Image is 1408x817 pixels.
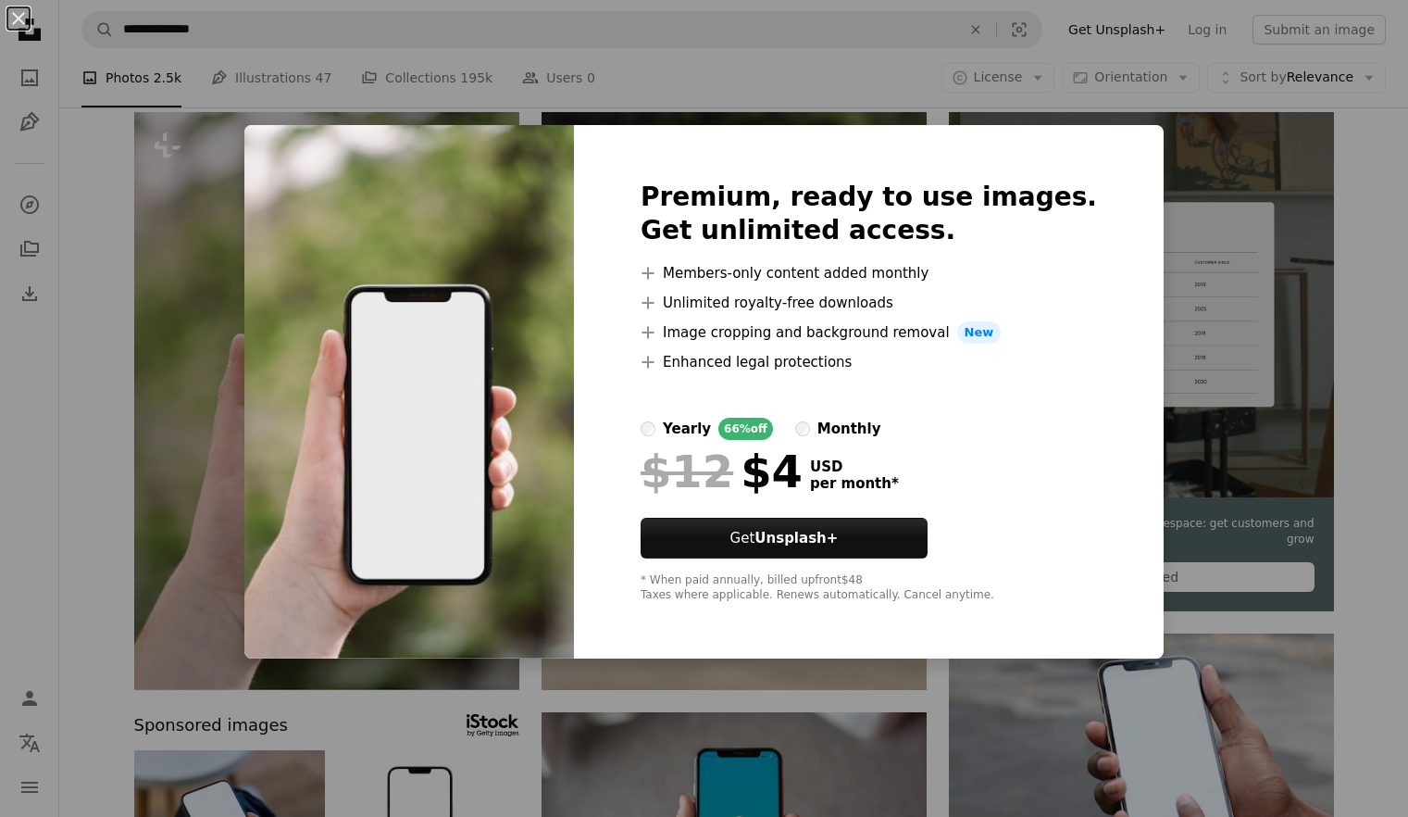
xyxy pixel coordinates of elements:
div: * When paid annually, billed upfront $48 Taxes where applicable. Renews automatically. Cancel any... [641,573,1097,603]
li: Enhanced legal protections [641,351,1097,373]
div: $4 [641,447,803,496]
div: 66% off [718,418,773,440]
li: Members-only content added monthly [641,262,1097,284]
button: GetUnsplash+ [641,518,928,559]
input: yearly66%off [641,421,655,436]
li: Unlimited royalty-free downloads [641,292,1097,314]
strong: Unsplash+ [754,530,838,547]
div: monthly [817,418,881,440]
span: New [957,321,1002,344]
span: $12 [641,447,733,496]
li: Image cropping and background removal [641,321,1097,344]
input: monthly [795,421,810,436]
span: per month * [810,475,899,492]
span: USD [810,459,899,475]
h2: Premium, ready to use images. Get unlimited access. [641,181,1097,247]
img: premium_photo-1680534423388-47721b5ebf5c [244,125,574,659]
div: yearly [663,418,711,440]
